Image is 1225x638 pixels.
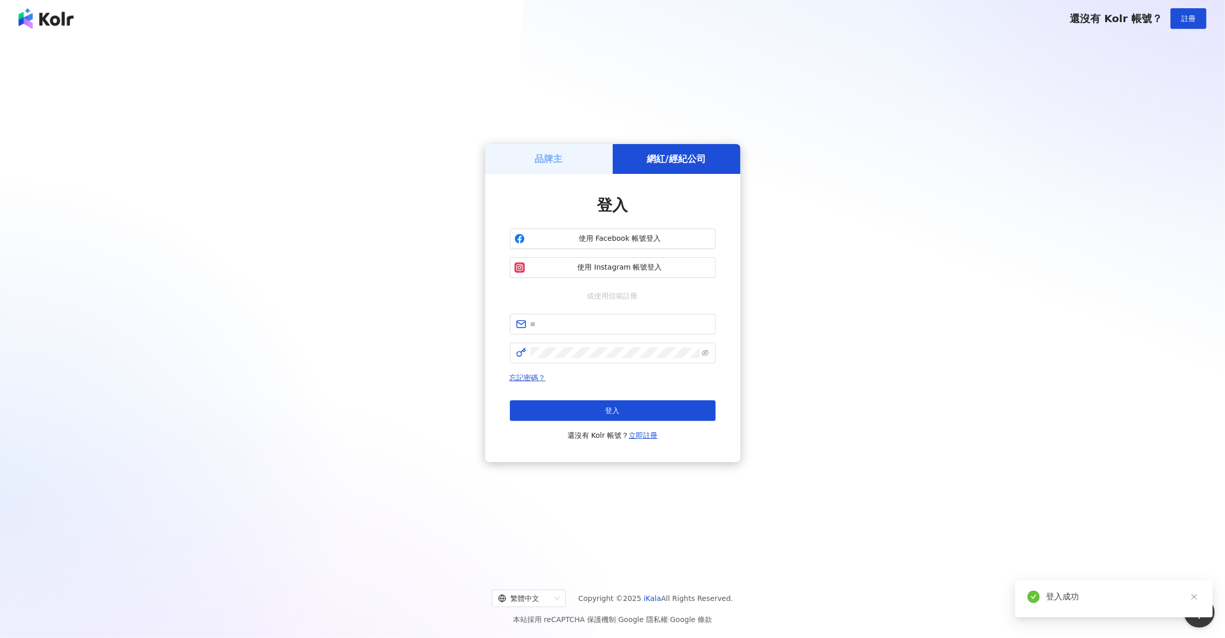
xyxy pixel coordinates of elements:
span: eye-invisible [702,349,709,357]
div: 繁體中文 [498,590,551,607]
h5: 品牌主 [535,152,563,165]
span: close [1191,593,1198,600]
span: 註冊 [1181,14,1196,23]
span: 還沒有 Kolr 帳號？ [1070,12,1162,25]
span: 還沒有 Kolr 帳號？ [567,429,658,441]
button: 註冊 [1170,8,1206,29]
span: 登入 [597,196,628,214]
h5: 網紅/經紀公司 [647,152,706,165]
span: 使用 Facebook 帳號登入 [529,234,711,244]
span: 登入 [606,406,620,415]
a: 立即註冊 [629,431,658,439]
span: | [616,615,618,624]
a: Google 條款 [670,615,712,624]
button: 使用 Facebook 帳號登入 [510,228,716,249]
span: 本站採用 reCAPTCHA 保護機制 [513,613,712,626]
div: 登入成功 [1046,591,1200,603]
img: logo [19,8,74,29]
span: Copyright © 2025 All Rights Reserved. [578,592,733,605]
button: 使用 Instagram 帳號登入 [510,257,716,278]
span: | [668,615,670,624]
button: 登入 [510,400,716,421]
span: 或使用信箱註冊 [580,290,645,302]
a: 忘記密碼？ [510,374,546,382]
span: check-circle [1027,591,1040,603]
a: iKala [644,594,661,602]
span: 使用 Instagram 帳號登入 [529,262,711,273]
a: Google 隱私權 [618,615,668,624]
